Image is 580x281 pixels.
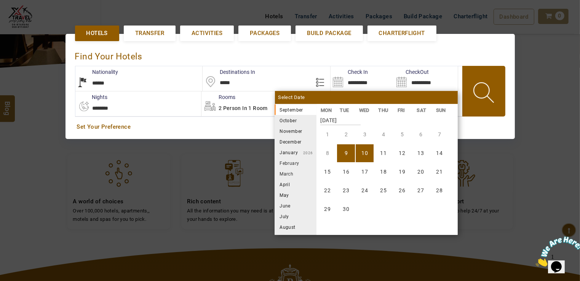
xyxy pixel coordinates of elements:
[3,3,6,10] span: 1
[275,200,316,211] li: June
[318,200,336,218] li: Monday, 29 September 2025
[75,93,108,101] label: nights
[275,168,316,179] li: March
[394,66,458,91] input: Search
[238,26,291,41] a: Packages
[337,182,355,200] li: Tuesday, 23 September 2025
[275,91,458,104] div: Select Date
[413,106,432,114] li: SAT
[75,43,505,66] div: Find Your Hotels
[374,182,392,200] li: Thursday, 25 September 2025
[275,136,316,147] li: December
[430,144,448,162] li: Sunday, 14 September 2025
[303,108,356,112] small: 2025
[367,26,436,41] a: Charterflight
[355,106,374,114] li: WED
[275,190,316,200] li: May
[275,222,316,232] li: August
[275,147,316,158] li: January
[394,68,429,76] label: CheckOut
[298,151,313,155] small: 2026
[374,163,392,181] li: Thursday, 18 September 2025
[124,26,176,41] a: Transfer
[337,163,355,181] li: Tuesday, 16 September 2025
[180,26,234,41] a: Activities
[430,182,448,200] li: Sunday, 28 September 2025
[356,144,374,162] li: Wednesday, 10 September 2025
[356,163,374,181] li: Wednesday, 17 September 2025
[331,66,394,91] input: Search
[412,144,430,162] li: Saturday, 13 September 2025
[3,3,50,33] img: Chat attention grabber
[412,182,430,200] li: Saturday, 27 September 2025
[533,233,580,270] iframe: chat widget
[275,158,316,168] li: February
[337,200,355,218] li: Tuesday, 30 September 2025
[296,26,363,41] a: Build Package
[393,106,413,114] li: FRI
[393,163,411,181] li: Friday, 19 September 2025
[318,182,336,200] li: Monday, 22 September 2025
[275,104,316,115] li: September
[393,144,411,162] li: Friday, 12 September 2025
[275,179,316,190] li: April
[77,123,503,131] a: Set Your Preference
[275,115,316,126] li: October
[320,112,361,125] strong: [DATE]
[307,29,351,37] span: Build Package
[393,182,411,200] li: Friday, 26 September 2025
[203,68,255,76] label: Destinations In
[75,26,119,41] a: Hotels
[336,106,355,114] li: TUE
[192,29,222,37] span: Activities
[219,105,268,111] span: 2 Person in 1 Room
[275,211,316,222] li: July
[374,106,394,114] li: THU
[356,182,374,200] li: Wednesday, 24 September 2025
[379,29,425,37] span: Charterflight
[374,144,392,162] li: Thursday, 11 September 2025
[275,126,316,136] li: November
[318,163,336,181] li: Monday, 15 September 2025
[331,68,368,76] label: Check In
[201,93,235,101] label: Rooms
[316,106,336,114] li: MON
[337,144,355,162] li: Tuesday, 9 September 2025
[75,68,118,76] label: Nationality
[250,29,280,37] span: Packages
[432,106,451,114] li: SUN
[86,29,108,37] span: Hotels
[430,163,448,181] li: Sunday, 21 September 2025
[135,29,164,37] span: Transfer
[412,163,430,181] li: Saturday, 20 September 2025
